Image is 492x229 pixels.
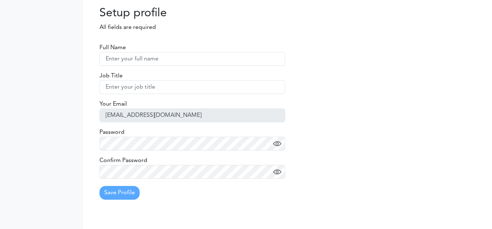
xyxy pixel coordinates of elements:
[99,156,147,165] label: Confirm Password
[99,72,123,80] label: Job Title
[99,109,285,122] input: Enter your email address
[99,80,285,94] input: Enter your job title
[99,52,285,66] input: Enter your full name
[99,128,124,137] label: Password
[89,7,214,20] h2: Setup profile
[89,23,214,32] p: All fields are required
[99,186,140,200] button: Save Profile
[273,140,281,148] img: eye.png
[99,100,127,109] label: Your Email
[273,168,281,176] img: eye.png
[99,43,126,52] label: Full Name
